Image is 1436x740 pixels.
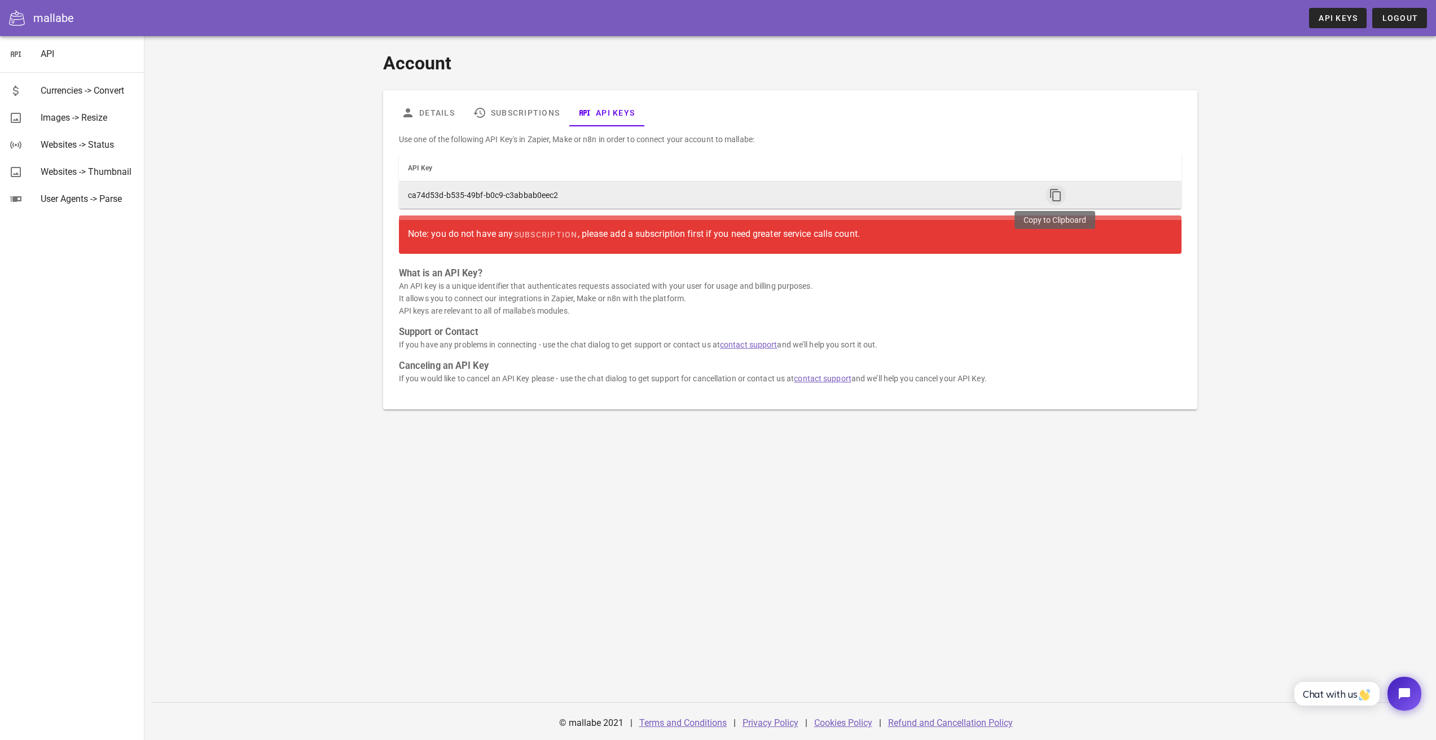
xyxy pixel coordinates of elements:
div: | [630,710,633,737]
div: | [805,710,807,737]
a: Privacy Policy [743,717,798,728]
div: | [734,710,736,737]
div: Note: you do not have any , please add a subscription first if you need greater service calls count. [408,224,1173,245]
span: API Keys [1318,14,1358,23]
span: subscription [513,230,577,239]
a: Cookies Policy [814,717,872,728]
a: Terms and Conditions [639,717,727,728]
h1: Account [383,50,1198,77]
span: Logout [1381,14,1418,23]
div: mallabe [33,10,74,27]
a: subscription [513,224,577,245]
h3: Support or Contact [399,326,1182,338]
p: If you would like to cancel an API Key please - use the chat dialog to get support for cancellati... [399,372,1182,385]
a: Details [392,99,464,126]
p: An API key is a unique identifier that authenticates requests associated with your user for usage... [399,280,1182,317]
div: | [879,710,881,737]
div: Currencies -> Convert [41,85,135,96]
h3: What is an API Key? [399,267,1182,280]
div: © mallabe 2021 [552,710,630,737]
iframe: Tidio Chat [1282,667,1431,720]
p: If you have any problems in connecting - use the chat dialog to get support or contact us at and ... [399,338,1182,351]
th: API Key: Not sorted. Activate to sort ascending. [399,155,1037,182]
div: Images -> Resize [41,112,135,123]
p: Use one of the following API Key's in Zapier, Make or n8n in order to connect your account to mal... [399,133,1182,146]
td: ca74d53d-b535-49bf-b0c9-c3abbab0eec2 [399,182,1037,209]
button: Logout [1372,8,1427,28]
div: API [41,49,135,59]
a: contact support [720,340,778,349]
a: API Keys [1309,8,1367,28]
a: Refund and Cancellation Policy [888,717,1013,728]
a: contact support [794,374,851,383]
a: Subscriptions [464,99,569,126]
div: Websites -> Status [41,139,135,150]
div: User Agents -> Parse [41,193,135,204]
div: Websites -> Thumbnail [41,166,135,177]
h3: Canceling an API Key [399,360,1182,372]
span: API Key [408,164,433,172]
a: API Keys [569,99,644,126]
